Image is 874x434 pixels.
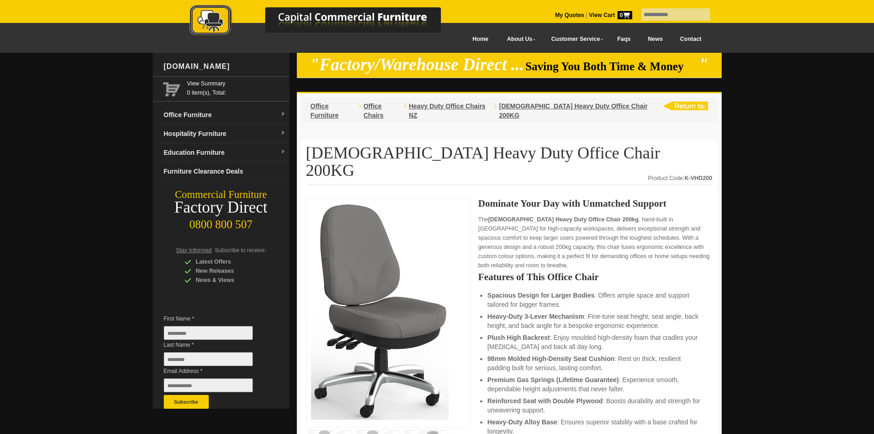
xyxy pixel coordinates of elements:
div: News & Views [184,276,272,285]
strong: Reinforced Seat with Double Plywood [487,397,602,405]
span: 0 [618,11,632,19]
h2: Features of This Office Chair [478,272,712,282]
strong: Spacious Design for Larger Bodies [487,292,594,299]
strong: [DEMOGRAPHIC_DATA] Heavy Duty Office Chair 200kg [488,216,639,223]
a: View Cart0 [587,12,632,18]
em: "Factory/Warehouse Direct ... [310,55,524,74]
a: Customer Service [541,29,608,50]
span: Email Address * [164,366,267,376]
a: View Summary [187,79,286,88]
strong: K-VHD200 [685,175,712,181]
span: First Name * [164,314,267,323]
input: First Name * [164,326,253,340]
li: › [494,101,496,120]
input: Email Address * [164,378,253,392]
div: Product Code: [648,174,712,183]
li: › [404,101,406,120]
div: New Releases [184,266,272,276]
a: Faqs [609,29,640,50]
li: : Rest on thick, resilient padding built for serious, lasting comfort. [487,354,703,372]
li: : Fine-tune seat height, seat angle, back height, and back angle for a bespoke ergonomic experience. [487,312,703,330]
a: About Us [497,29,541,50]
span: Stay Informed [176,247,212,254]
div: [DOMAIN_NAME] [160,53,289,80]
a: Office Furniture [311,102,339,119]
a: Education Furnituredropdown [160,143,289,162]
img: return to [662,101,708,110]
a: [DEMOGRAPHIC_DATA] Heavy Duty Office Chair 200KG [499,102,648,119]
strong: Heavy-Duty 3-Lever Mechanism [487,313,584,320]
img: dropdown [280,149,286,155]
li: : Enjoy moulded high-density foam that cradles your [MEDICAL_DATA] and back all day long. [487,333,703,351]
strong: Plush High Backrest [487,334,550,341]
div: Latest Offers [184,257,272,266]
h1: [DEMOGRAPHIC_DATA] Heavy Duty Office Chair 200KG [306,144,713,185]
a: Office Furnituredropdown [160,106,289,124]
div: Commercial Furniture [153,188,289,201]
h2: Dominate Your Day with Unmatched Support [478,199,712,208]
a: News [639,29,671,50]
span: Last Name * [164,340,267,349]
input: Last Name * [164,352,253,366]
a: Hospitality Furnituredropdown [160,124,289,143]
strong: Premium Gas Springs (Lifetime Guarantee) [487,376,618,383]
button: Subscribe [164,395,209,409]
strong: View Cart [589,12,632,18]
li: : Offers ample space and support tailored for bigger frames. [487,291,703,309]
span: Subscribe to receive: [215,247,266,254]
a: Heavy Duty Office Chairs NZ [409,102,485,119]
a: Capital Commercial Furniture Logo [164,5,485,41]
em: " [699,55,708,74]
span: 0 item(s), Total: [187,79,286,96]
span: Saving You Both Time & Money [525,60,697,73]
img: Veda Heavy Duty Office Chair with ergonomic design and 200kg weight capacity. [311,204,449,420]
img: dropdown [280,130,286,136]
strong: Heavy-Duty Alloy Base [487,418,557,426]
a: Furniture Clearance Deals [160,162,289,181]
p: The , hand-built in [GEOGRAPHIC_DATA] for high-capacity workspaces, delivers exceptional strength... [478,215,712,270]
div: 0800 800 507 [153,214,289,231]
div: Factory Direct [153,201,289,214]
a: My Quotes [555,12,585,18]
img: dropdown [280,112,286,117]
li: : Experience smooth, dependable height adjustments that never falter. [487,375,703,394]
li: › [359,101,361,120]
a: Office Chairs [363,102,384,119]
li: : Boosts durability and strength for unwavering support. [487,396,703,415]
img: Capital Commercial Furniture Logo [164,5,485,38]
strong: 98mm Molded High-Density Seat Cushion [487,355,614,362]
a: Contact [671,29,710,50]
